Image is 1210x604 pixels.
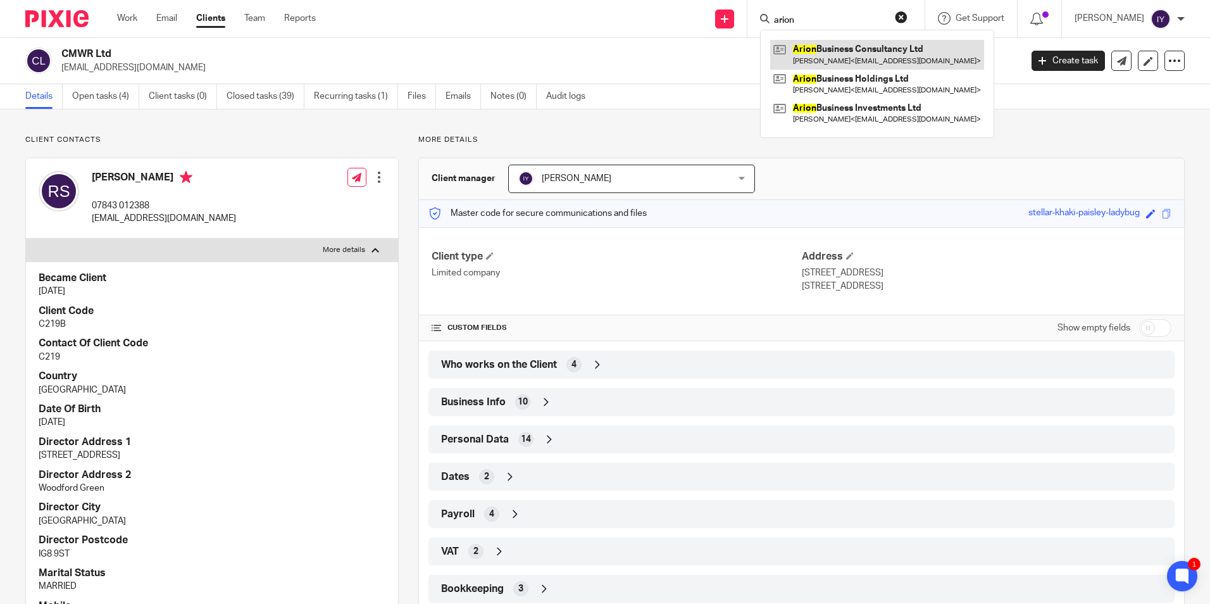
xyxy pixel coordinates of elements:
[441,582,504,596] span: Bookkeeping
[418,135,1185,145] p: More details
[323,245,365,255] p: More details
[156,12,177,25] a: Email
[39,501,385,514] h4: Director City
[39,351,385,363] p: C219
[521,433,531,446] span: 14
[92,171,236,187] h4: [PERSON_NAME]
[227,84,304,109] a: Closed tasks (39)
[571,358,577,371] span: 4
[39,580,385,593] p: MARRIED
[92,212,236,225] p: [EMAIL_ADDRESS][DOMAIN_NAME]
[446,84,481,109] a: Emails
[956,14,1004,23] span: Get Support
[39,534,385,547] h4: Director Postcode
[39,515,385,527] p: [GEOGRAPHIC_DATA]
[39,449,385,462] p: [STREET_ADDRESS]
[408,84,436,109] a: Files
[196,12,225,25] a: Clients
[314,84,398,109] a: Recurring tasks (1)
[518,171,533,186] img: svg%3E
[432,250,801,263] h4: Client type
[441,545,459,558] span: VAT
[25,135,399,145] p: Client contacts
[72,84,139,109] a: Open tasks (4)
[1057,322,1130,334] label: Show empty fields
[441,358,557,372] span: Who works on the Client
[117,12,137,25] a: Work
[473,545,478,558] span: 2
[1075,12,1144,25] p: [PERSON_NAME]
[39,272,385,285] h4: Became Client
[180,171,192,184] i: Primary
[61,61,1013,74] p: [EMAIL_ADDRESS][DOMAIN_NAME]
[39,285,385,298] p: [DATE]
[441,508,475,521] span: Payroll
[25,47,52,74] img: svg%3E
[25,84,63,109] a: Details
[39,370,385,383] h4: Country
[432,323,801,333] h4: CUSTOM FIELDS
[802,250,1171,263] h4: Address
[39,305,385,318] h4: Client Code
[546,84,595,109] a: Audit logs
[61,47,822,61] h2: CMWR Ltd
[39,436,385,449] h4: Director Address 1
[39,403,385,416] h4: Date Of Birth
[802,280,1171,293] p: [STREET_ADDRESS]
[1151,9,1171,29] img: svg%3E
[39,469,385,482] h4: Director Address 2
[39,171,79,211] img: svg%3E
[432,267,801,279] p: Limited company
[39,337,385,350] h4: Contact Of Client Code
[39,416,385,429] p: [DATE]
[432,172,496,185] h3: Client manager
[518,396,528,408] span: 10
[284,12,316,25] a: Reports
[484,470,489,483] span: 2
[92,199,236,212] p: 07843 012388
[1032,51,1105,71] a: Create task
[39,384,385,396] p: [GEOGRAPHIC_DATA]
[441,433,509,446] span: Personal Data
[441,470,470,484] span: Dates
[1188,558,1201,570] div: 1
[489,508,494,520] span: 4
[518,582,523,595] span: 3
[542,174,611,183] span: [PERSON_NAME]
[25,10,89,27] img: Pixie
[39,567,385,580] h4: Marital Status
[490,84,537,109] a: Notes (0)
[428,207,647,220] p: Master code for secure communications and files
[895,11,907,23] button: Clear
[802,267,1171,279] p: [STREET_ADDRESS]
[39,548,385,560] p: IG8 9ST
[149,84,217,109] a: Client tasks (0)
[39,482,385,494] p: Woodford Green
[244,12,265,25] a: Team
[1028,206,1140,221] div: stellar-khaki-paisley-ladybug
[773,15,887,27] input: Search
[441,396,506,409] span: Business Info
[39,318,385,330] p: C219B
